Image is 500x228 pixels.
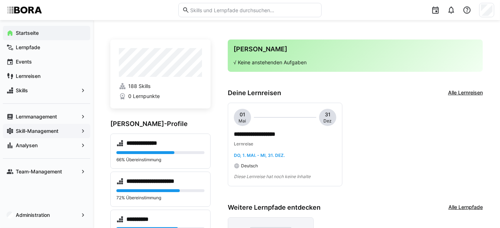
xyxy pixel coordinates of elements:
span: 188 Skills [128,83,150,90]
p: 66% Übereinstimmung [116,157,205,163]
h3: Weitere Lernpfade entdecken [228,204,321,211]
a: 188 Skills [119,83,202,90]
a: Alle Lernreisen [448,89,483,97]
h3: [PERSON_NAME] [234,45,477,53]
h3: [PERSON_NAME]-Profile [110,120,211,128]
span: Deutsch [241,163,258,169]
p: 72% Übereinstimmung [116,195,205,201]
p: √ Keine anstehenden Aufgaben [234,59,477,66]
input: Skills und Lernpfade durchsuchen… [189,7,318,13]
div: Diese Lernreise hat noch keine Inhalte [234,173,336,180]
span: 0 Lernpunkte [128,93,160,100]
span: Dez [324,118,332,124]
span: 01 [240,111,245,118]
a: Alle Lernpfade [448,204,483,211]
span: Mai [239,118,246,124]
span: Lernreise [234,141,253,146]
span: 31 [325,111,331,118]
h3: Deine Lernreisen [228,89,281,97]
span: Do, 1. Mai. - Mi, 31. Dez. [234,153,285,158]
